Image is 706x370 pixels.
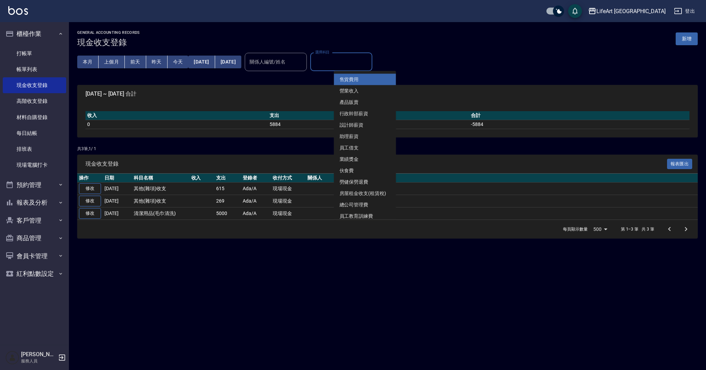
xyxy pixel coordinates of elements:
[103,195,132,207] td: [DATE]
[334,142,396,154] li: 員工借支
[85,120,268,129] td: 0
[469,120,689,129] td: -5884
[334,119,396,131] li: 設計師薪資
[271,207,306,220] td: 現場現金
[3,46,66,61] a: 打帳單
[336,183,698,195] td: 二代棉條+茶包
[3,247,66,265] button: 會員卡管理
[271,195,306,207] td: 現場現金
[334,176,396,188] li: 勞健保勞退費
[79,208,101,219] a: 修改
[334,188,396,199] li: 房屋租金收支(租賃稅)
[85,111,268,120] th: 收入
[585,4,668,18] button: LifeArt [GEOGRAPHIC_DATA]
[190,174,215,183] th: 收入
[77,146,698,152] p: 共 3 筆, 1 / 1
[334,199,396,211] li: 總公司管理費
[188,56,215,68] button: [DATE]
[77,56,99,68] button: 本月
[3,265,66,283] button: 紅利點數設定
[21,358,56,364] p: 服務人員
[3,109,66,125] a: 材料自購登錄
[334,165,396,176] li: 伙食費
[3,194,66,212] button: 報表及分析
[334,108,396,119] li: 行政幹部薪資
[334,154,396,165] li: 業績獎金
[3,93,66,109] a: 高階收支登錄
[6,351,19,364] img: Person
[315,50,330,55] label: 選擇科目
[132,195,190,207] td: 其他(雜項)收支
[671,5,698,18] button: 登出
[103,183,132,195] td: [DATE]
[99,56,125,68] button: 上個月
[8,6,28,15] img: Logo
[676,32,698,45] button: 新增
[334,85,396,97] li: 營業收入
[268,111,469,120] th: 支出
[146,56,168,68] button: 昨天
[103,207,132,220] td: [DATE]
[3,212,66,230] button: 客戶管理
[563,226,588,232] p: 每頁顯示數量
[3,229,66,247] button: 商品管理
[271,174,306,183] th: 收付方式
[79,196,101,206] a: 修改
[3,125,66,141] a: 每日結帳
[334,97,396,108] li: 產品販賣
[334,74,396,85] li: 售貨費用
[336,195,698,207] td: 充電線
[336,207,698,220] td: 9月毛巾清洗費
[3,157,66,173] a: 現場電腦打卡
[3,176,66,194] button: 預約管理
[241,207,271,220] td: Ada/A
[621,226,654,232] p: 第 1–3 筆 共 3 筆
[79,183,101,194] a: 修改
[132,174,190,183] th: 科目名稱
[676,35,698,42] a: 新增
[215,56,241,68] button: [DATE]
[103,174,132,183] th: 日期
[85,160,667,167] span: 現金收支登錄
[591,220,610,238] div: 500
[77,30,140,35] h2: GENERAL ACCOUNTING RECORDS
[132,183,190,195] td: 其他(雜項)收支
[568,4,582,18] button: save
[214,183,241,195] td: 615
[214,195,241,207] td: 269
[3,141,66,157] a: 排班表
[77,174,103,183] th: 操作
[596,7,666,16] div: LifeArt [GEOGRAPHIC_DATA]
[334,211,396,222] li: 員工教育訓練費
[336,174,698,183] th: 備註
[271,183,306,195] td: 現場現金
[241,195,271,207] td: Ada/A
[168,56,189,68] button: 今天
[268,120,469,129] td: 5884
[3,77,66,93] a: 現金收支登錄
[241,183,271,195] td: Ada/A
[334,131,396,142] li: 助理薪資
[241,174,271,183] th: 登錄者
[21,351,56,358] h5: [PERSON_NAME]
[77,38,140,47] h3: 現金收支登錄
[214,174,241,183] th: 支出
[85,90,689,97] span: [DATE] ~ [DATE] 合計
[306,174,336,183] th: 關係人
[469,111,689,120] th: 合計
[667,159,693,169] button: 報表匯出
[3,25,66,43] button: 櫃檯作業
[132,207,190,220] td: 清潔用品(毛巾清洗)
[667,160,693,167] a: 報表匯出
[125,56,146,68] button: 前天
[3,61,66,77] a: 帳單列表
[214,207,241,220] td: 5000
